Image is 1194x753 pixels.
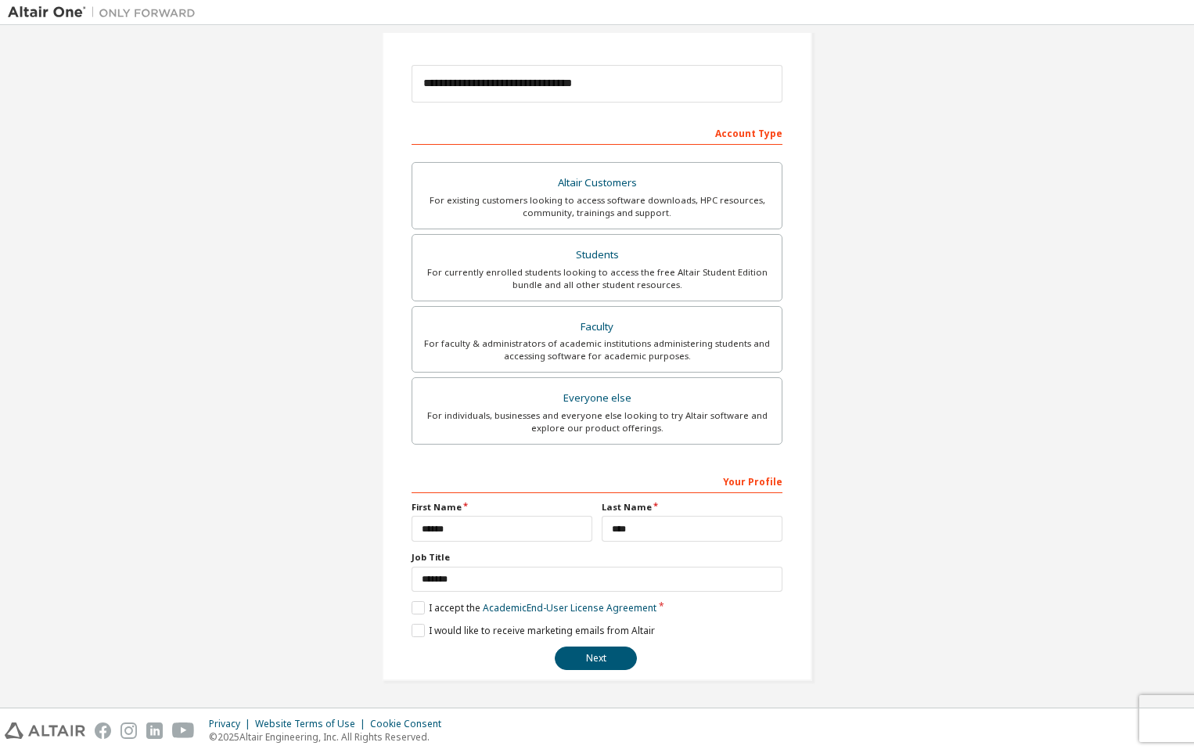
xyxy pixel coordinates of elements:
[422,266,772,291] div: For currently enrolled students looking to access the free Altair Student Edition bundle and all ...
[555,647,637,670] button: Next
[412,551,782,564] label: Job Title
[8,5,203,20] img: Altair One
[412,601,656,614] label: I accept the
[5,722,85,739] img: altair_logo.svg
[602,501,782,513] label: Last Name
[422,337,772,362] div: For faculty & administrators of academic institutions administering students and accessing softwa...
[422,172,772,194] div: Altair Customers
[422,194,772,219] div: For existing customers looking to access software downloads, HPC resources, community, trainings ...
[209,718,255,730] div: Privacy
[422,409,772,434] div: For individuals, businesses and everyone else looking to try Altair software and explore our prod...
[255,718,370,730] div: Website Terms of Use
[412,120,782,145] div: Account Type
[422,244,772,266] div: Students
[370,718,451,730] div: Cookie Consent
[120,722,137,739] img: instagram.svg
[422,316,772,338] div: Faculty
[412,501,592,513] label: First Name
[422,387,772,409] div: Everyone else
[412,624,655,637] label: I would like to receive marketing emails from Altair
[209,730,451,744] p: © 2025 Altair Engineering, Inc. All Rights Reserved.
[412,468,782,493] div: Your Profile
[146,722,163,739] img: linkedin.svg
[172,722,195,739] img: youtube.svg
[483,601,656,614] a: Academic End-User License Agreement
[95,722,111,739] img: facebook.svg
